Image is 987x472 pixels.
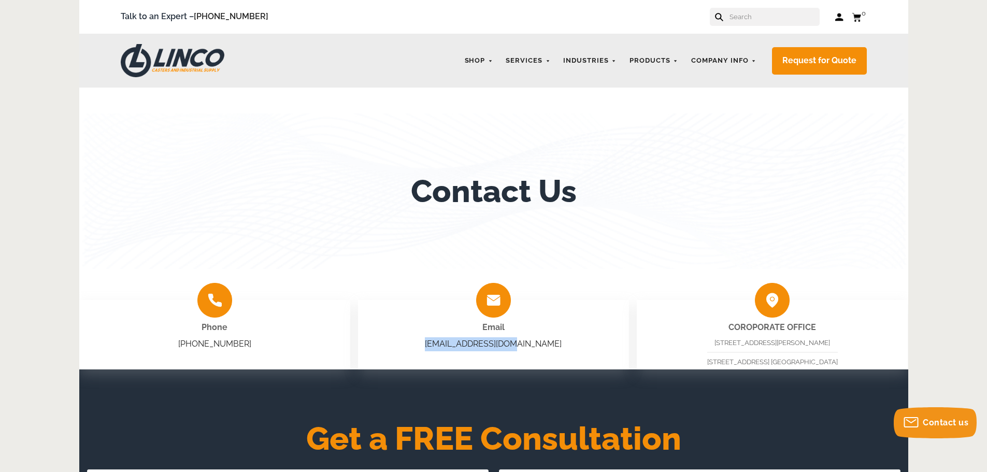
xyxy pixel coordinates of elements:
img: group-2010.png [755,283,790,318]
a: Log in [835,12,844,22]
img: LINCO CASTERS & INDUSTRIAL SUPPLY [121,44,224,77]
img: group-2008.png [476,283,511,318]
a: Company Info [686,51,762,71]
a: Industries [558,51,622,71]
a: [EMAIL_ADDRESS][DOMAIN_NAME] [425,339,562,349]
img: group-2009.png [197,283,232,318]
span: Talk to an Expert – [121,10,268,24]
button: Contact us [894,407,977,438]
span: [STREET_ADDRESS] [GEOGRAPHIC_DATA] [707,358,838,366]
h2: Get a FREE Consultation [79,426,908,451]
h1: Contact Us [411,173,577,209]
a: Shop [460,51,498,71]
a: Request for Quote [772,47,867,75]
span: Email [482,322,505,332]
span: Contact us [923,418,968,427]
a: Products [624,51,683,71]
a: [PHONE_NUMBER] [178,339,251,349]
span: [STREET_ADDRESS][PERSON_NAME] [714,339,830,347]
a: 0 [852,10,867,23]
a: [PHONE_NUMBER] [194,11,268,21]
input: Search [728,8,820,26]
span: 0 [862,9,866,17]
span: Phone [202,322,227,332]
a: Services [500,51,555,71]
strong: COROPORATE OFFICE [728,322,816,332]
